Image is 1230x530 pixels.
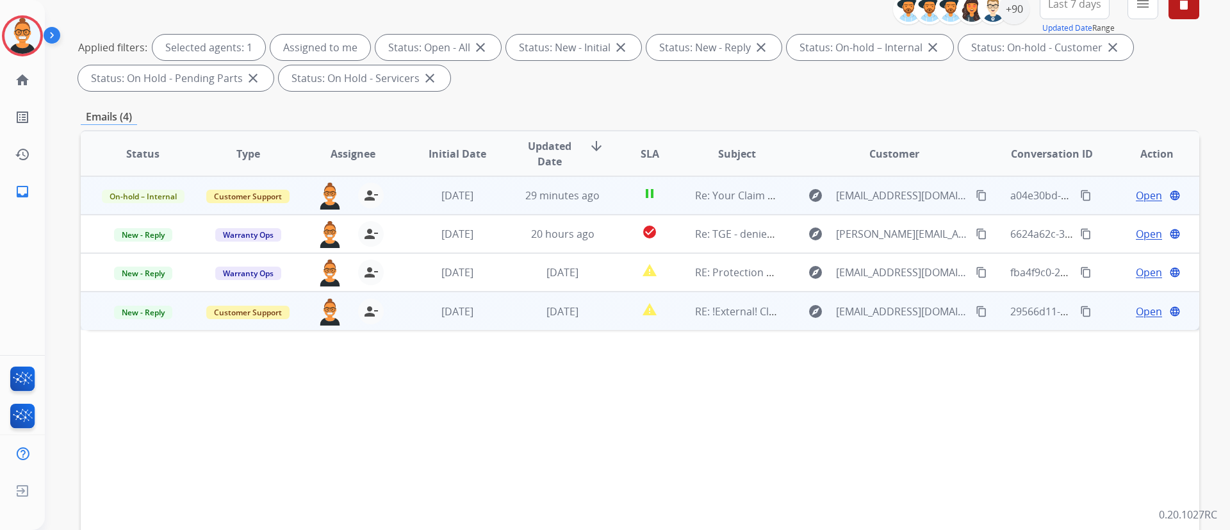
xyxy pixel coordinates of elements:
[641,146,659,161] span: SLA
[81,109,137,125] p: Emails (4)
[836,304,968,319] span: [EMAIL_ADDRESS][DOMAIN_NAME]
[1080,228,1092,240] mat-icon: content_copy
[976,190,987,201] mat-icon: content_copy
[642,224,657,240] mat-icon: check_circle
[1010,304,1209,319] span: 29566d11-e7d2-4301-9087-d51940471ec4
[1094,131,1199,176] th: Action
[441,265,473,279] span: [DATE]
[102,190,184,203] span: On-hold – Internal
[270,35,370,60] div: Assigned to me
[546,265,578,279] span: [DATE]
[1136,226,1162,242] span: Open
[1169,190,1181,201] mat-icon: language
[1105,40,1120,55] mat-icon: close
[236,146,260,161] span: Type
[531,227,594,241] span: 20 hours ago
[836,265,968,280] span: [EMAIL_ADDRESS][DOMAIN_NAME]
[1136,265,1162,280] span: Open
[15,72,30,88] mat-icon: home
[958,35,1133,60] div: Status: On-hold - Customer
[1136,188,1162,203] span: Open
[695,188,983,203] span: Re: Your Claim with Extend-ERROR MSG LINK NOT WORKING
[1010,227,1202,241] span: 6624a62c-3458-4aa5-8a29-83631a1522ff
[695,304,1000,319] span: RE: !External! Claim ID: 9b66043c-665a-49c7-bac2-76dd8d8c66f6
[206,306,290,319] span: Customer Support
[1169,267,1181,278] mat-icon: language
[976,228,987,240] mat-icon: content_copy
[363,304,379,319] mat-icon: person_remove
[317,221,343,248] img: agent-avatar
[1048,1,1101,6] span: Last 7 days
[363,226,379,242] mat-icon: person_remove
[808,304,823,319] mat-icon: explore
[1169,228,1181,240] mat-icon: language
[317,183,343,210] img: agent-avatar
[441,188,473,203] span: [DATE]
[215,267,281,280] span: Warranty Ops
[1136,304,1162,319] span: Open
[808,265,823,280] mat-icon: explore
[15,184,30,199] mat-icon: inbox
[869,146,919,161] span: Customer
[363,265,379,280] mat-icon: person_remove
[331,146,375,161] span: Assignee
[976,306,987,317] mat-icon: content_copy
[114,228,172,242] span: New - Reply
[279,65,450,91] div: Status: On Hold - Servicers
[317,299,343,326] img: agent-avatar
[126,146,160,161] span: Status
[718,146,756,161] span: Subject
[976,267,987,278] mat-icon: content_copy
[1080,190,1092,201] mat-icon: content_copy
[642,186,657,201] mat-icon: pause
[473,40,488,55] mat-icon: close
[525,188,600,203] span: 29 minutes ago
[642,263,657,278] mat-icon: report_problem
[1159,507,1217,522] p: 0.20.1027RC
[1010,265,1199,279] span: fba4f9c0-2125-460f-8067-c257ac03d2ae
[245,70,261,86] mat-icon: close
[15,110,30,125] mat-icon: list_alt
[1042,22,1115,33] span: Range
[808,226,823,242] mat-icon: explore
[375,35,501,60] div: Status: Open - All
[546,304,578,319] span: [DATE]
[152,35,265,60] div: Selected agents: 1
[114,267,172,280] span: New - Reply
[613,40,628,55] mat-icon: close
[363,188,379,203] mat-icon: person_remove
[589,138,604,154] mat-icon: arrow_downward
[78,65,274,91] div: Status: On Hold - Pending Parts
[521,138,579,169] span: Updated Date
[206,190,290,203] span: Customer Support
[1010,188,1209,203] span: a04e30bd-0d37-4de9-b30f-2d2f4d8bb2d1
[1042,23,1092,33] button: Updated Date
[441,227,473,241] span: [DATE]
[925,40,940,55] mat-icon: close
[15,147,30,162] mat-icon: history
[836,188,968,203] span: [EMAIL_ADDRESS][DOMAIN_NAME]
[1080,267,1092,278] mat-icon: content_copy
[836,226,968,242] span: [PERSON_NAME][EMAIL_ADDRESS][PERSON_NAME][DOMAIN_NAME]
[429,146,486,161] span: Initial Date
[695,265,1088,279] span: RE: Protection Plan Cancellation Request [ thread::CSPH5WPdBQq6l3z7VhJ9ZDk:: ]
[441,304,473,319] span: [DATE]
[78,40,147,55] p: Applied filters:
[753,40,769,55] mat-icon: close
[1080,306,1092,317] mat-icon: content_copy
[1169,306,1181,317] mat-icon: language
[1011,146,1093,161] span: Conversation ID
[808,188,823,203] mat-icon: explore
[646,35,782,60] div: Status: New - Reply
[422,70,438,86] mat-icon: close
[215,228,281,242] span: Warranty Ops
[787,35,953,60] div: Status: On-hold – Internal
[695,227,801,241] span: Re: TGE - denied claim
[506,35,641,60] div: Status: New - Initial
[317,260,343,286] img: agent-avatar
[114,306,172,319] span: New - Reply
[4,18,40,54] img: avatar
[642,302,657,317] mat-icon: report_problem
